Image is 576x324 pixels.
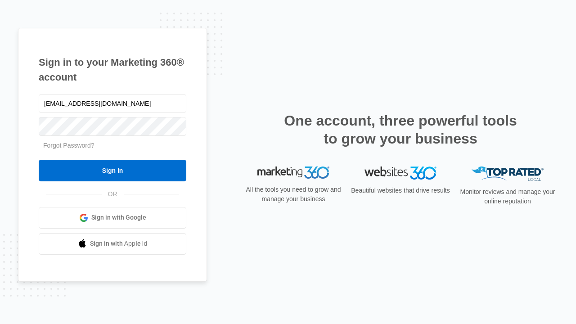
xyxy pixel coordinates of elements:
[39,55,186,85] h1: Sign in to your Marketing 360® account
[102,189,124,199] span: OR
[39,160,186,181] input: Sign In
[243,185,344,204] p: All the tools you need to grow and manage your business
[39,233,186,255] a: Sign in with Apple Id
[91,213,146,222] span: Sign in with Google
[457,187,558,206] p: Monitor reviews and manage your online reputation
[39,94,186,113] input: Email
[364,166,436,180] img: Websites 360
[43,142,94,149] a: Forgot Password?
[281,112,520,148] h2: One account, three powerful tools to grow your business
[90,239,148,248] span: Sign in with Apple Id
[257,166,329,179] img: Marketing 360
[472,166,544,181] img: Top Rated Local
[39,207,186,229] a: Sign in with Google
[350,186,451,195] p: Beautiful websites that drive results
